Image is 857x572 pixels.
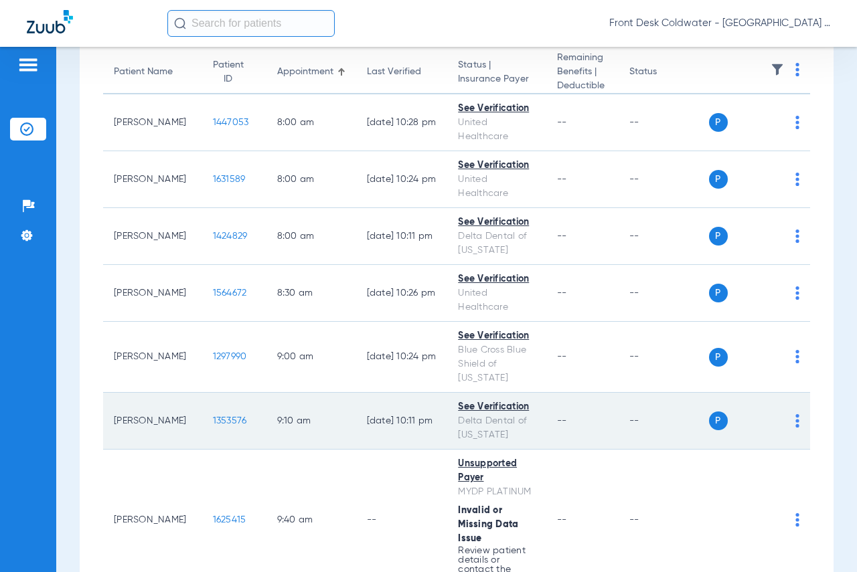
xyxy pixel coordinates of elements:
[447,51,546,94] th: Status |
[213,231,248,241] span: 1424829
[213,118,249,127] span: 1447053
[709,227,728,246] span: P
[458,116,535,144] div: United Healthcare
[795,286,799,300] img: group-dot-blue.svg
[174,17,186,29] img: Search Icon
[103,265,202,322] td: [PERSON_NAME]
[458,72,535,86] span: Insurance Payer
[114,65,173,79] div: Patient Name
[277,65,333,79] div: Appointment
[795,173,799,186] img: group-dot-blue.svg
[619,322,709,393] td: --
[103,322,202,393] td: [PERSON_NAME]
[709,348,728,367] span: P
[213,58,244,86] div: Patient ID
[367,65,421,79] div: Last Verified
[458,159,535,173] div: See Verification
[619,265,709,322] td: --
[356,151,448,208] td: [DATE] 10:24 PM
[17,57,39,73] img: hamburger-icon
[103,393,202,450] td: [PERSON_NAME]
[795,350,799,363] img: group-dot-blue.svg
[795,63,799,76] img: group-dot-blue.svg
[458,400,535,414] div: See Verification
[458,414,535,442] div: Delta Dental of [US_STATE]
[619,94,709,151] td: --
[266,208,356,265] td: 8:00 AM
[458,272,535,286] div: See Verification
[458,485,535,499] div: MYDP PLATINUM
[277,65,345,79] div: Appointment
[27,10,73,33] img: Zuub Logo
[213,416,247,425] span: 1353576
[356,94,448,151] td: [DATE] 10:28 PM
[619,151,709,208] td: --
[458,286,535,314] div: United Healthcare
[213,515,246,525] span: 1625415
[266,151,356,208] td: 8:00 AM
[709,411,728,430] span: P
[458,343,535,385] div: Blue Cross Blue Shield of [US_STATE]
[458,229,535,258] div: Delta Dental of [US_STATE]
[557,416,567,425] span: --
[609,17,830,30] span: Front Desk Coldwater - [GEOGRAPHIC_DATA] | My Community Dental Centers
[557,118,567,127] span: --
[709,284,728,302] span: P
[367,65,437,79] div: Last Verified
[795,414,799,427] img: group-dot-blue.svg
[557,79,608,93] span: Deductible
[266,265,356,322] td: 8:30 AM
[458,329,535,343] div: See Verification
[795,116,799,129] img: group-dot-blue.svg
[458,457,535,485] div: Unsupported Payer
[790,508,857,572] iframe: Chat Widget
[619,51,709,94] th: Status
[213,288,247,298] span: 1564672
[213,352,247,361] span: 1297990
[356,265,448,322] td: [DATE] 10:26 PM
[114,65,191,79] div: Patient Name
[356,393,448,450] td: [DATE] 10:11 PM
[795,229,799,243] img: group-dot-blue.svg
[356,322,448,393] td: [DATE] 10:24 PM
[103,94,202,151] td: [PERSON_NAME]
[213,58,256,86] div: Patient ID
[709,113,728,132] span: P
[458,215,535,229] div: See Verification
[103,208,202,265] td: [PERSON_NAME]
[213,175,246,184] span: 1631589
[458,506,518,543] span: Invalid or Missing Data Issue
[557,175,567,184] span: --
[458,102,535,116] div: See Verification
[557,231,567,241] span: --
[167,10,335,37] input: Search for patients
[557,288,567,298] span: --
[356,208,448,265] td: [DATE] 10:11 PM
[619,208,709,265] td: --
[771,63,784,76] img: filter.svg
[557,352,567,361] span: --
[709,170,728,189] span: P
[557,515,567,525] span: --
[103,151,202,208] td: [PERSON_NAME]
[266,322,356,393] td: 9:00 AM
[266,393,356,450] td: 9:10 AM
[546,51,619,94] th: Remaining Benefits |
[458,173,535,201] div: United Healthcare
[619,393,709,450] td: --
[266,94,356,151] td: 8:00 AM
